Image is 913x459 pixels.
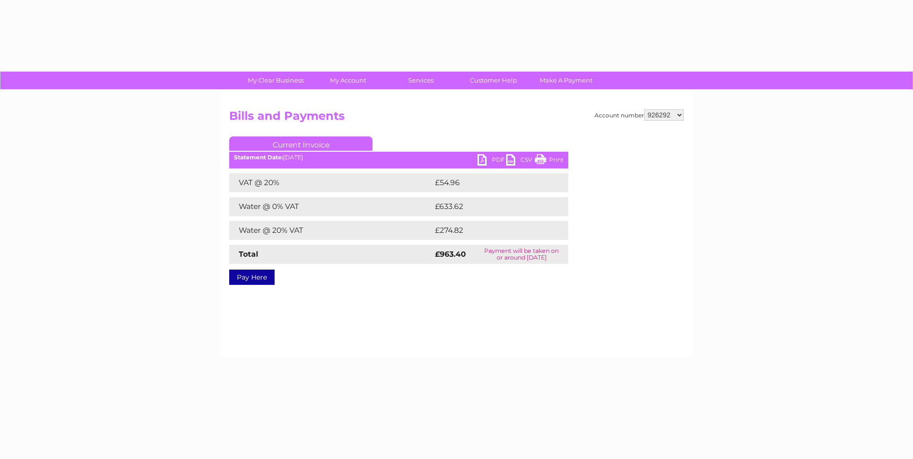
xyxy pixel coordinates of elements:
td: £274.82 [433,221,551,240]
a: CSV [506,154,535,168]
a: PDF [478,154,506,168]
td: £633.62 [433,197,551,216]
a: Print [535,154,563,168]
a: Current Invoice [229,136,372,151]
strong: Total [239,250,258,259]
a: Customer Help [454,72,533,89]
div: Account number [595,109,684,121]
td: £54.96 [433,173,550,192]
td: Water @ 20% VAT [229,221,433,240]
a: My Clear Business [236,72,315,89]
h2: Bills and Payments [229,109,684,127]
div: [DATE] [229,154,568,161]
a: Pay Here [229,270,275,285]
td: Payment will be taken on or around [DATE] [475,245,568,264]
a: Services [382,72,460,89]
a: My Account [309,72,388,89]
a: Make A Payment [527,72,605,89]
strong: £963.40 [435,250,466,259]
td: Water @ 0% VAT [229,197,433,216]
b: Statement Date: [234,154,283,161]
td: VAT @ 20% [229,173,433,192]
